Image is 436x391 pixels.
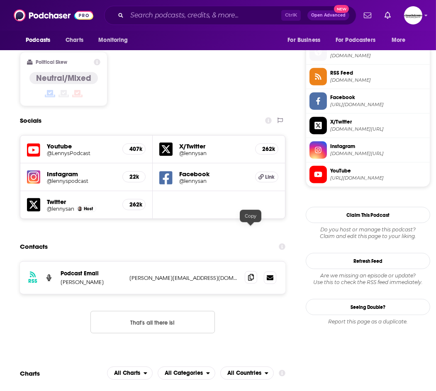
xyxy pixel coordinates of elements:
[360,8,375,22] a: Show notifications dropdown
[90,311,215,333] button: Nothing here.
[36,59,68,65] h2: Political Skew
[179,142,248,150] h5: X/Twitter
[336,34,375,46] span: For Podcasters
[129,146,139,153] h5: 407k
[98,34,128,46] span: Monitoring
[27,170,40,184] img: iconImage
[309,141,426,159] a: Instagram[DOMAIN_NAME][URL]
[114,370,140,376] span: All Charts
[262,146,271,153] h5: 262k
[330,69,426,77] span: RSS Feed
[220,367,274,380] button: open menu
[306,299,430,315] a: Seeing Double?
[47,206,74,212] a: @lennysan
[404,6,422,24] img: User Profile
[330,151,426,157] span: instagram.com/lennyspodcast
[306,253,430,269] button: Refresh Feed
[165,370,203,376] span: All Categories
[47,142,116,150] h5: Youtube
[309,68,426,85] a: RSS Feed[DOMAIN_NAME]
[104,6,356,25] div: Search podcasts, credits, & more...
[309,92,426,110] a: Facebook[URL][DOMAIN_NAME]
[381,8,394,22] a: Show notifications dropdown
[36,73,91,83] h4: Neutral/Mixed
[84,206,93,211] span: Host
[61,279,123,286] p: [PERSON_NAME]
[307,10,349,20] button: Open AdvancedNew
[93,32,139,48] button: open menu
[309,44,426,61] a: Official Website[DOMAIN_NAME]
[78,206,82,211] img: Lenny Rachitsky
[330,32,387,48] button: open menu
[179,150,248,156] a: @lennysan
[386,32,416,48] button: open menu
[129,274,238,282] p: [PERSON_NAME][EMAIL_ADDRESS][DOMAIN_NAME]
[334,5,349,13] span: New
[311,13,346,17] span: Open Advanced
[282,32,331,48] button: open menu
[287,34,320,46] span: For Business
[66,34,83,46] span: Charts
[61,270,123,277] p: Podcast Email
[281,10,301,21] span: Ctrl K
[158,367,215,380] h2: Categories
[20,32,61,48] button: open menu
[306,272,430,286] div: Are we missing an episode or update? Use this to check the RSS feed immediately.
[47,198,116,206] h5: Twitter
[392,34,406,46] span: More
[330,118,426,126] span: X/Twitter
[240,210,261,222] div: Copy
[404,6,422,24] button: Show profile menu
[179,178,248,184] a: @lennysan
[227,370,261,376] span: All Countries
[306,226,430,240] div: Claim and edit this page to your liking.
[309,166,426,183] a: YouTube[URL][DOMAIN_NAME]
[306,226,430,233] span: Do you host or manage this podcast?
[330,102,426,108] span: https://www.facebook.com/lennysan
[20,369,40,377] h2: Charts
[330,77,426,83] span: api.substack.com
[129,201,139,208] h5: 262k
[28,278,37,284] h3: RSS
[20,239,48,255] h2: Contacts
[158,367,215,380] button: open menu
[306,318,430,325] div: Report this page as a duplicate.
[330,143,426,150] span: Instagram
[47,150,116,156] a: @LennysPodcast
[265,174,275,180] span: Link
[26,34,50,46] span: Podcasts
[330,167,426,175] span: YouTube
[220,367,274,380] h2: Countries
[129,173,139,180] h5: 22k
[330,53,426,59] span: lennysnewsletter.com
[306,207,430,223] button: Claim This Podcast
[107,367,153,380] button: open menu
[14,7,93,23] img: Podchaser - Follow, Share and Rate Podcasts
[47,170,116,178] h5: Instagram
[20,113,41,129] h2: Socials
[404,6,422,24] span: Logged in as jvervelde
[330,175,426,181] span: https://www.youtube.com/@LennysPodcast
[60,32,88,48] a: Charts
[127,9,281,22] input: Search podcasts, credits, & more...
[255,172,278,182] a: Link
[330,94,426,101] span: Facebook
[47,178,116,184] a: @lennyspodcast
[179,170,248,178] h5: Facebook
[330,126,426,132] span: twitter.com/lennysan
[309,117,426,134] a: X/Twitter[DOMAIN_NAME][URL]
[107,367,153,380] h2: Platforms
